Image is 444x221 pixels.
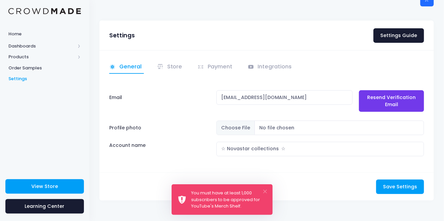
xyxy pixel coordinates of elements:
[8,43,75,50] span: Dashboards
[157,61,185,74] a: Store
[5,199,84,214] a: Learning Center
[25,203,65,210] span: Learning Center
[8,8,81,14] img: Logo
[216,90,353,105] input: Email
[8,75,81,82] span: Settings
[191,190,267,210] div: You must have at least 1,000 subscribers to be approved for YouTube's Merch Shelf.
[31,183,58,190] span: View Store
[106,121,213,135] label: Profile photo
[374,28,424,43] a: Settings Guide
[109,61,144,74] a: General
[8,31,81,37] span: Home
[359,90,424,112] a: Resend Verification Email
[383,183,417,190] span: Save Settings
[5,179,84,194] a: View Store
[376,180,424,194] button: Save Settings
[198,61,235,74] a: Payment
[248,61,294,74] a: Integrations
[8,65,81,71] span: Order Samples
[263,190,267,193] button: ×
[109,32,135,39] h3: Settings
[109,142,146,149] label: Account name
[8,54,75,60] span: Products
[109,90,122,104] label: Email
